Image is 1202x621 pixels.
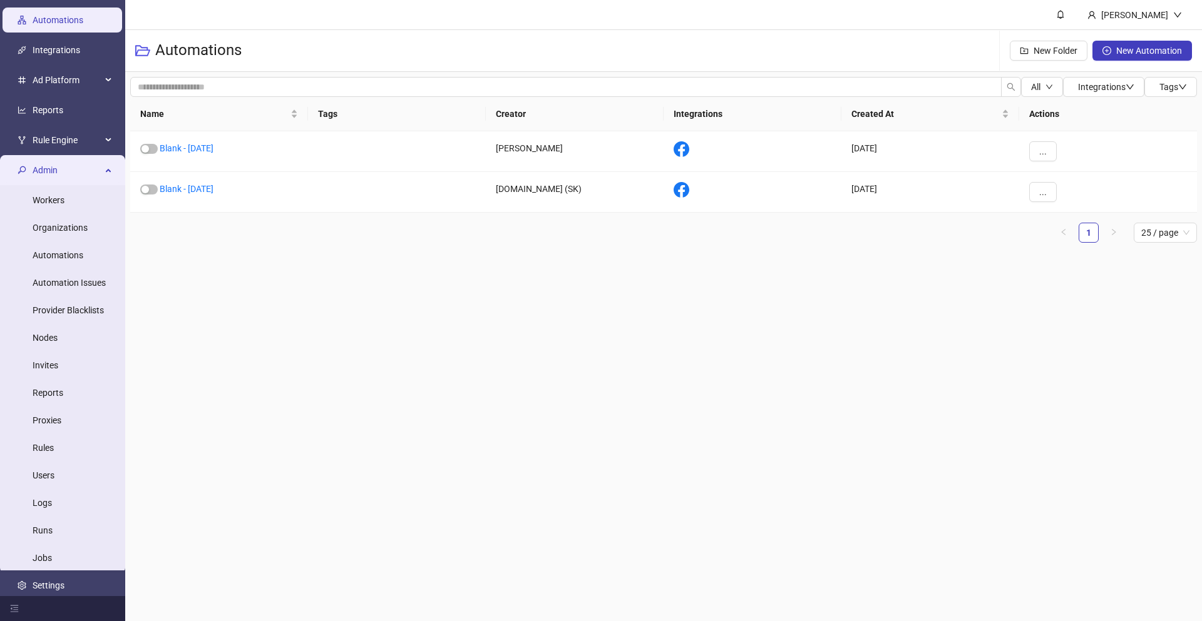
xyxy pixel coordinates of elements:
[486,172,664,213] div: [DOMAIN_NAME] (SK)
[33,470,54,480] a: Users
[1060,228,1067,236] span: left
[18,166,26,174] span: key
[1056,10,1065,19] span: bell
[841,97,1019,131] th: Created At
[33,443,54,453] a: Rules
[33,195,64,205] a: Workers
[1141,223,1189,242] span: 25 / page
[33,68,101,93] span: Ad Platform
[10,604,19,613] span: menu-fold
[1007,83,1015,91] span: search
[1173,11,1182,19] span: down
[1178,83,1187,91] span: down
[33,498,52,508] a: Logs
[1144,77,1197,97] button: Tagsdown
[1079,223,1099,243] li: 1
[18,76,26,84] span: number
[1079,223,1098,242] a: 1
[1054,223,1074,243] li: Previous Page
[1045,83,1053,91] span: down
[33,45,80,55] a: Integrations
[1104,223,1124,243] button: right
[18,136,26,144] span: fork
[33,553,52,563] a: Jobs
[33,250,83,260] a: Automations
[1031,82,1040,92] span: All
[155,41,242,61] h3: Automations
[1116,46,1182,56] span: New Automation
[33,128,101,153] span: Rule Engine
[486,131,664,172] div: [PERSON_NAME]
[1054,223,1074,243] button: left
[33,158,101,183] span: Admin
[33,388,63,398] a: Reports
[1134,223,1197,243] div: Page Size
[1029,141,1057,161] button: ...
[1104,223,1124,243] li: Next Page
[33,15,83,25] a: Automations
[140,107,288,121] span: Name
[1102,46,1111,55] span: plus-circle
[851,107,999,121] span: Created At
[33,525,53,535] a: Runs
[33,223,88,233] a: Organizations
[1087,11,1096,19] span: user
[1110,228,1117,236] span: right
[33,333,58,343] a: Nodes
[1092,41,1192,61] button: New Automation
[33,360,58,370] a: Invites
[841,172,1019,213] div: [DATE]
[33,305,104,315] a: Provider Blacklists
[135,43,150,58] span: folder-open
[1010,41,1087,61] button: New Folder
[1039,146,1047,156] span: ...
[33,105,63,115] a: Reports
[486,97,664,131] th: Creator
[1029,182,1057,202] button: ...
[1020,46,1029,55] span: folder-add
[1021,77,1063,97] button: Alldown
[1039,187,1047,197] span: ...
[1078,82,1134,92] span: Integrations
[1034,46,1077,56] span: New Folder
[33,580,64,590] a: Settings
[841,131,1019,172] div: [DATE]
[160,184,213,194] a: Blank - [DATE]
[33,415,61,425] a: Proxies
[1159,82,1187,92] span: Tags
[1126,83,1134,91] span: down
[160,143,213,153] a: Blank - [DATE]
[1096,8,1173,22] div: [PERSON_NAME]
[33,278,106,288] a: Automation Issues
[1063,77,1144,97] button: Integrationsdown
[664,97,841,131] th: Integrations
[130,97,308,131] th: Name
[1019,97,1197,131] th: Actions
[308,97,486,131] th: Tags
